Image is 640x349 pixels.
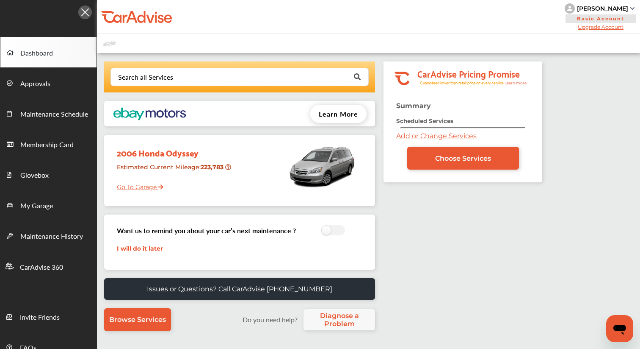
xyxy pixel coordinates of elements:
[20,109,88,120] span: Maintenance Schedule
[20,312,60,323] span: Invite Friends
[20,262,63,273] span: CarAdvise 360
[117,226,296,235] h3: Want us to remind you about your car’s next maintenance ?
[109,315,166,324] span: Browse Services
[0,190,97,220] a: My Garage
[110,139,234,160] div: 2006 Honda Odyssey
[110,177,163,193] a: Go To Garage
[238,315,301,324] label: Do you need help?
[396,132,477,140] a: Add or Change Services
[20,48,53,59] span: Dashboard
[308,312,371,328] span: Diagnose a Problem
[20,140,74,151] span: Membership Card
[147,285,332,293] p: Issues or Questions? Call CarAdvise [PHONE_NUMBER]
[577,5,628,12] div: [PERSON_NAME]
[0,159,97,190] a: Glovebox
[396,117,453,124] strong: Scheduled Services
[505,81,527,85] tspan: Learn more
[110,160,234,181] div: Estimated Current Mileage :
[407,147,519,170] a: Choose Services
[0,98,97,128] a: Maintenance Schedule
[420,80,505,86] tspan: Guaranteed lower than retail price on every service.
[435,154,491,162] span: Choose Services
[0,67,97,98] a: Approvals
[118,74,173,81] div: Search all Services
[20,170,49,181] span: Glovebox
[565,3,575,14] img: knH8PDtVvWoAbQRylUukY18CTiRevjo20fAtgn5MLBQj4uumYvk2MzTtcAIzfGAtb1XOLVMAvhLuqoNAbL4reqehy0jehNKdM...
[319,109,358,119] span: Learn More
[20,78,50,89] span: Approvals
[201,163,225,171] strong: 223,783
[0,37,97,67] a: Dashboard
[303,309,375,330] a: Diagnose a Problem
[117,245,163,252] a: I will do it later
[20,231,83,242] span: Maintenance History
[417,66,520,81] tspan: CarAdvise Pricing Promise
[606,315,633,342] iframe: Button to launch messaging window
[396,102,431,110] strong: Summary
[566,14,636,23] span: Basic Account
[630,7,634,10] img: sCxJUJ+qAmfqhQGDUl18vwLg4ZYJ6CxN7XmbOMBAAAAAElFTkSuQmCC
[104,308,171,331] a: Browse Services
[286,139,358,194] img: mobile_3458_st0640_046.jpg
[20,201,53,212] span: My Garage
[78,6,92,19] img: Icon.5fd9dcc7.svg
[104,278,375,300] a: Issues or Questions? Call CarAdvise [PHONE_NUMBER]
[565,24,637,30] span: Upgrade Account
[103,38,116,49] img: placeholder_car.fcab19be.svg
[0,128,97,159] a: Membership Card
[0,220,97,251] a: Maintenance History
